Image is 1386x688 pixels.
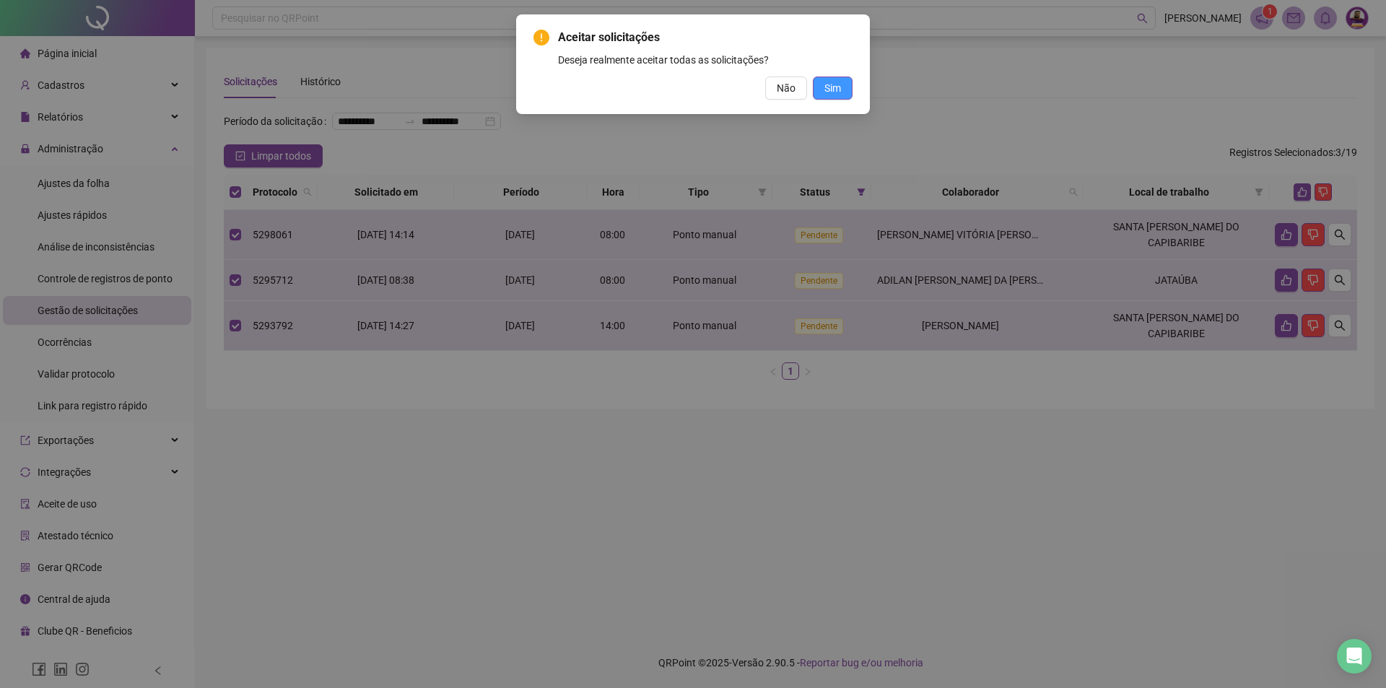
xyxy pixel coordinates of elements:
[558,52,853,68] div: Deseja realmente aceitar todas as solicitações?
[824,80,841,96] span: Sim
[558,29,853,46] span: Aceitar solicitações
[1337,639,1372,674] div: Open Intercom Messenger
[765,77,807,100] button: Não
[777,80,796,96] span: Não
[533,30,549,45] span: exclamation-circle
[813,77,853,100] button: Sim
